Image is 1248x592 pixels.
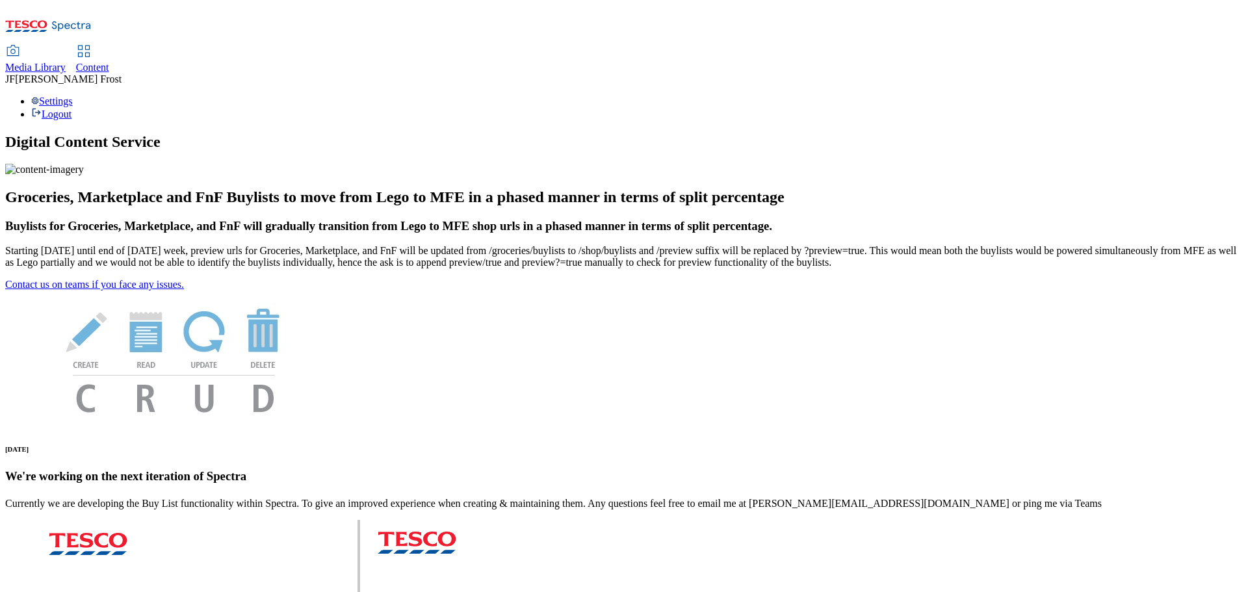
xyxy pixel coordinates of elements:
h3: Buylists for Groceries, Marketplace, and FnF will gradually transition from Lego to MFE shop urls... [5,219,1243,233]
h2: Groceries, Marketplace and FnF Buylists to move from Lego to MFE in a phased manner in terms of s... [5,188,1243,206]
p: Currently we are developing the Buy List functionality within Spectra. To give an improved experi... [5,498,1243,509]
a: Logout [31,109,71,120]
img: content-imagery [5,164,84,175]
a: Content [76,46,109,73]
span: Content [76,62,109,73]
span: Media Library [5,62,66,73]
p: Starting [DATE] until end of [DATE] week, preview urls for Groceries, Marketplace, and FnF will b... [5,245,1243,268]
h1: Digital Content Service [5,133,1243,151]
h3: We're working on the next iteration of Spectra [5,469,1243,483]
span: [PERSON_NAME] Frost [15,73,122,84]
span: JF [5,73,15,84]
a: Contact us on teams if you face any issues. [5,279,184,290]
a: Settings [31,96,73,107]
a: Media Library [5,46,66,73]
img: News Image [5,290,343,426]
h6: [DATE] [5,445,1243,453]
